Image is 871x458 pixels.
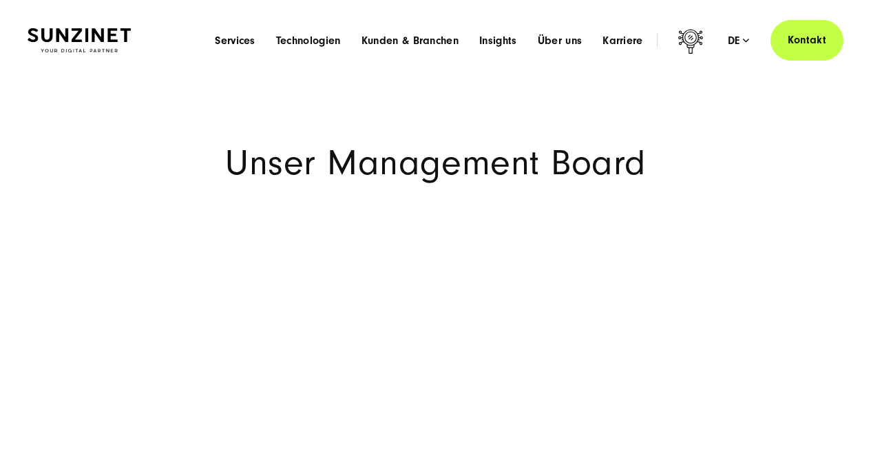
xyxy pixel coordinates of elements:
[479,34,517,48] a: Insights
[361,34,459,48] a: Kunden & Branchen
[28,242,399,450] iframe: HubSpot Video
[770,20,843,61] a: Kontakt
[602,34,643,48] a: Karriere
[276,34,341,48] a: Technologien
[28,146,843,180] h1: Unser Management Board
[728,34,750,48] div: de
[215,34,255,48] a: Services
[538,34,583,48] a: Über uns
[472,242,843,450] iframe: HubSpot Video
[28,28,131,52] img: SUNZINET Full Service Digital Agentur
